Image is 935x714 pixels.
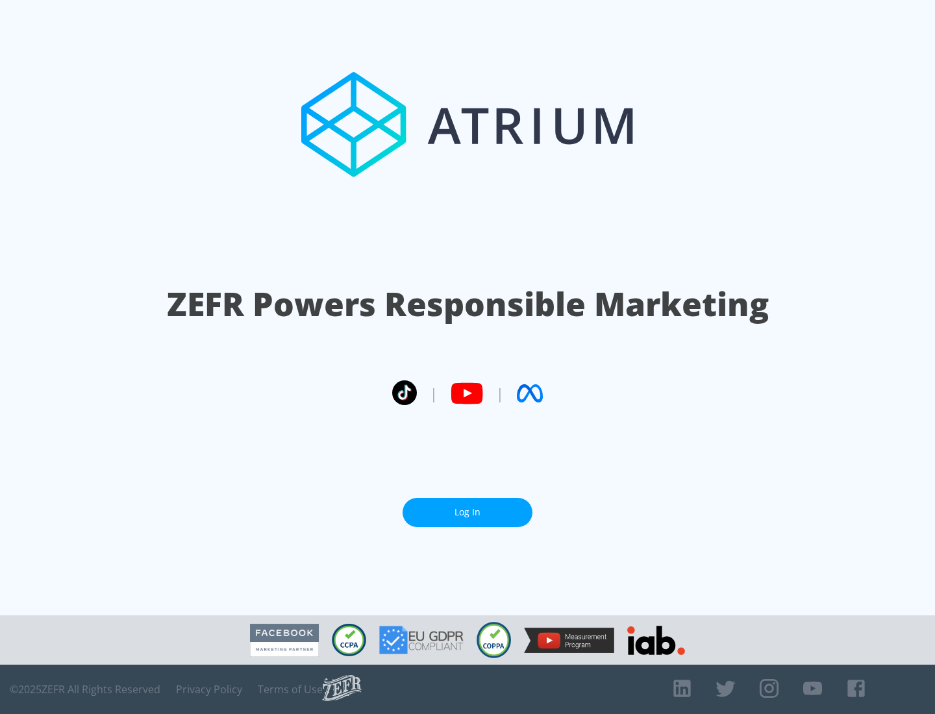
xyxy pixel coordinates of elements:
img: GDPR Compliant [379,626,464,654]
img: IAB [627,626,685,655]
a: Terms of Use [258,683,323,696]
a: Privacy Policy [176,683,242,696]
span: | [496,384,504,403]
img: YouTube Measurement Program [524,628,614,653]
img: CCPA Compliant [332,624,366,656]
span: © 2025 ZEFR All Rights Reserved [10,683,160,696]
img: Facebook Marketing Partner [250,624,319,657]
span: | [430,384,438,403]
h1: ZEFR Powers Responsible Marketing [167,282,769,326]
a: Log In [403,498,532,527]
img: COPPA Compliant [477,622,511,658]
